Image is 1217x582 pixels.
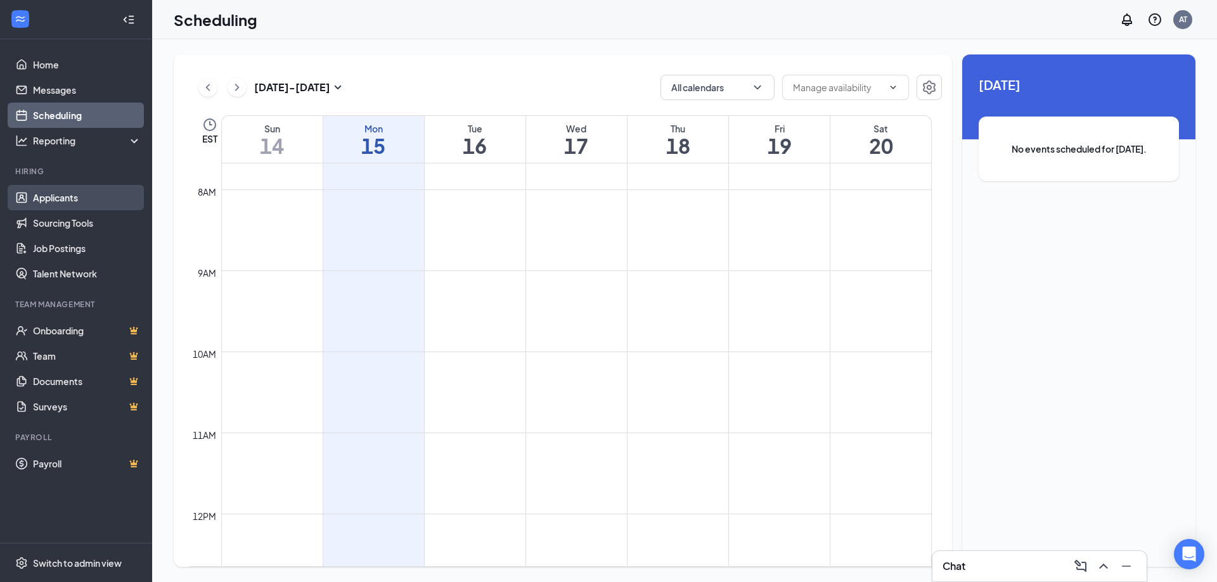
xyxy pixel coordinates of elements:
[33,394,141,419] a: SurveysCrown
[830,135,931,156] h1: 20
[917,75,942,100] button: Settings
[33,185,141,210] a: Applicants
[323,135,424,156] h1: 15
[33,236,141,261] a: Job Postings
[323,116,424,163] a: September 15, 2025
[1174,539,1204,569] div: Open Intercom Messenger
[33,52,141,77] a: Home
[202,132,217,145] span: EST
[190,509,219,523] div: 12pm
[15,432,139,443] div: Payroll
[174,9,257,30] h1: Scheduling
[33,343,141,369] a: TeamCrown
[922,80,937,95] svg: Settings
[628,135,728,156] h1: 18
[729,122,830,135] div: Fri
[323,122,424,135] div: Mon
[526,135,627,156] h1: 17
[1073,559,1088,574] svg: ComposeMessage
[526,122,627,135] div: Wed
[33,134,142,147] div: Reporting
[888,82,898,92] svg: ChevronDown
[660,75,775,100] button: All calendarsChevronDown
[1096,559,1111,574] svg: ChevronUp
[254,80,330,94] h3: [DATE] - [DATE]
[33,210,141,236] a: Sourcing Tools
[195,266,219,280] div: 9am
[1116,556,1137,576] button: Minimize
[1004,142,1154,156] span: No events scheduled for [DATE].
[33,369,141,394] a: DocumentsCrown
[33,451,141,476] a: PayrollCrown
[729,116,830,163] a: September 19, 2025
[1093,556,1114,576] button: ChevronUp
[425,122,525,135] div: Tue
[526,116,627,163] a: September 17, 2025
[979,75,1179,94] span: [DATE]
[222,135,323,156] h1: 14
[628,116,728,163] a: September 18, 2025
[33,103,141,128] a: Scheduling
[15,134,28,147] svg: Analysis
[628,122,728,135] div: Thu
[15,166,139,177] div: Hiring
[1119,559,1134,574] svg: Minimize
[830,116,931,163] a: September 20, 2025
[1147,12,1162,27] svg: QuestionInfo
[943,559,965,573] h3: Chat
[425,135,525,156] h1: 16
[33,557,122,569] div: Switch to admin view
[202,117,217,132] svg: Clock
[14,13,27,25] svg: WorkstreamLogo
[190,347,219,361] div: 10am
[1179,14,1187,25] div: AT
[729,135,830,156] h1: 19
[33,318,141,343] a: OnboardingCrown
[751,81,764,94] svg: ChevronDown
[190,428,219,442] div: 11am
[330,80,345,95] svg: SmallChevronDown
[425,116,525,163] a: September 16, 2025
[222,122,323,135] div: Sun
[195,185,219,199] div: 8am
[198,78,217,97] button: ChevronLeft
[15,557,28,569] svg: Settings
[15,299,139,310] div: Team Management
[202,80,214,95] svg: ChevronLeft
[33,77,141,103] a: Messages
[33,261,141,286] a: Talent Network
[793,80,883,94] input: Manage availability
[1071,556,1091,576] button: ComposeMessage
[1119,12,1135,27] svg: Notifications
[231,80,243,95] svg: ChevronRight
[122,13,135,26] svg: Collapse
[222,116,323,163] a: September 14, 2025
[830,122,931,135] div: Sat
[228,78,247,97] button: ChevronRight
